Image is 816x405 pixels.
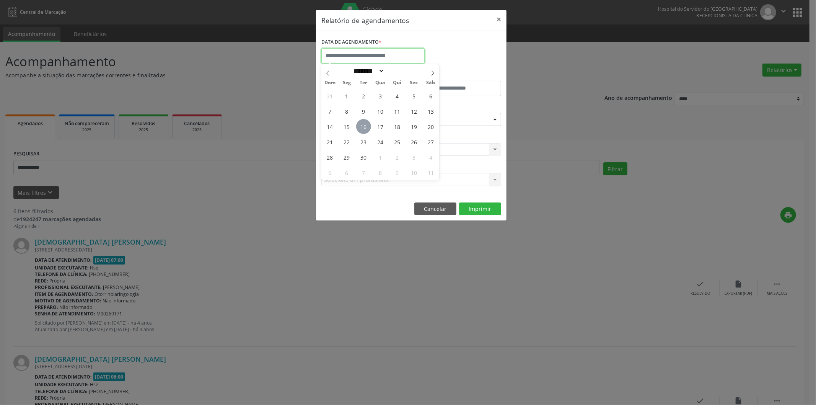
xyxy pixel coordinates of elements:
[356,88,371,103] span: Setembro 2, 2025
[355,80,372,85] span: Ter
[373,104,388,119] span: Setembro 10, 2025
[339,88,354,103] span: Setembro 1, 2025
[356,119,371,134] span: Setembro 16, 2025
[322,165,337,180] span: Outubro 5, 2025
[322,88,337,103] span: Agosto 31, 2025
[390,104,405,119] span: Setembro 11, 2025
[322,150,337,165] span: Setembro 28, 2025
[322,104,337,119] span: Setembro 7, 2025
[423,88,438,103] span: Setembro 6, 2025
[356,150,371,165] span: Setembro 30, 2025
[351,67,384,75] select: Month
[356,104,371,119] span: Setembro 9, 2025
[423,150,438,165] span: Outubro 4, 2025
[407,119,422,134] span: Setembro 19, 2025
[373,119,388,134] span: Setembro 17, 2025
[390,165,405,180] span: Outubro 9, 2025
[390,150,405,165] span: Outubro 2, 2025
[390,119,405,134] span: Setembro 18, 2025
[414,202,456,216] button: Cancelar
[491,10,507,29] button: Close
[407,134,422,149] span: Setembro 26, 2025
[384,67,410,75] input: Year
[339,119,354,134] span: Setembro 15, 2025
[339,104,354,119] span: Setembro 8, 2025
[321,15,409,25] h5: Relatório de agendamentos
[423,119,438,134] span: Setembro 20, 2025
[406,80,422,85] span: Sex
[413,69,501,81] label: ATÉ
[339,150,354,165] span: Setembro 29, 2025
[322,119,337,134] span: Setembro 14, 2025
[373,134,388,149] span: Setembro 24, 2025
[390,134,405,149] span: Setembro 25, 2025
[356,134,371,149] span: Setembro 23, 2025
[322,134,337,149] span: Setembro 21, 2025
[423,134,438,149] span: Setembro 27, 2025
[389,80,406,85] span: Qui
[422,80,439,85] span: Sáb
[459,202,501,216] button: Imprimir
[407,104,422,119] span: Setembro 12, 2025
[373,88,388,103] span: Setembro 3, 2025
[372,80,389,85] span: Qua
[321,36,381,48] label: DATA DE AGENDAMENTO
[373,165,388,180] span: Outubro 8, 2025
[407,88,422,103] span: Setembro 5, 2025
[321,80,338,85] span: Dom
[407,150,422,165] span: Outubro 3, 2025
[390,88,405,103] span: Setembro 4, 2025
[339,134,354,149] span: Setembro 22, 2025
[423,165,438,180] span: Outubro 11, 2025
[373,150,388,165] span: Outubro 1, 2025
[423,104,438,119] span: Setembro 13, 2025
[356,165,371,180] span: Outubro 7, 2025
[338,80,355,85] span: Seg
[339,165,354,180] span: Outubro 6, 2025
[407,165,422,180] span: Outubro 10, 2025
